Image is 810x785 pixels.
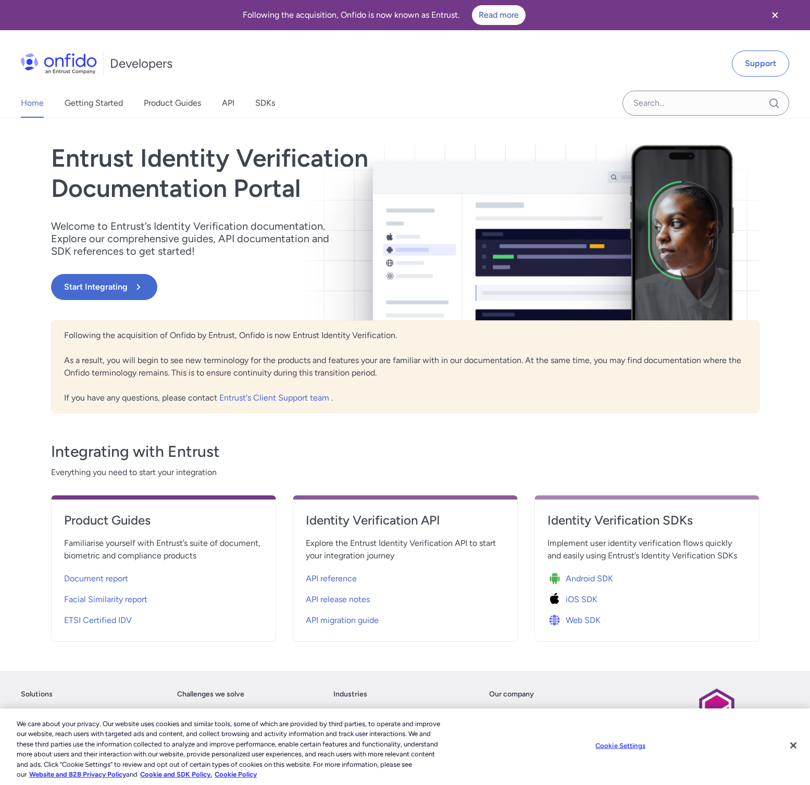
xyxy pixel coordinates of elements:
a: Entrust's Client Support team [219,393,331,403]
span: API release notes [306,593,370,606]
span: Facial Similarity report [64,593,147,606]
img: Icon Web SDK [547,613,566,628]
img: Icon Android SDK [547,571,566,586]
h4: Identity Verification API [306,512,505,529]
button: Cookie Settings [588,736,653,756]
span: Familiarise yourself with Entrust’s suite of document, biometric and compliance products [64,537,263,562]
a: ETSI Certified IDV [64,608,263,629]
a: API reference [306,566,505,587]
img: Onfido Logo [21,53,97,74]
a: Solutions [21,688,53,701]
a: Icon Android SDKAndroid SDK [547,566,746,587]
button: Start Integrating [51,274,157,300]
img: Entrust logo [655,688,780,746]
div: We care about your privacy. Our website uses cookies and similar tools, some of which are provide... [17,719,445,780]
span: Document report [64,572,128,585]
input: Onfido search input field [622,91,789,116]
a: Challenges we solve [177,688,244,701]
a: Our company [489,688,534,701]
span: ETSI Certified IDV [64,614,132,627]
a: Home [21,89,44,118]
a: Identity Verification SDKs [547,512,746,537]
div: Following the acquisition of Onfido by Entrust, Onfido is now Entrust Identity Verification. As a... [51,320,759,413]
a: More information about our cookie policy., opens in a new tab [29,770,126,778]
img: Icon iOS SDK [547,592,566,607]
button: Close banner [756,2,794,28]
h3: Integrating with Entrust [51,441,759,462]
span: Android SDK [566,572,613,585]
span: API migration guide [306,614,379,627]
a: Cookie Policy [215,770,257,778]
a: Cookie and SDK Policy. [140,770,212,778]
p: Welcome to Entrust’s Identity Verification documentation. Explore our comprehensive guides, API d... [51,220,343,257]
a: Icon iOS SDKiOS SDK [547,587,746,608]
span: Web SDK [566,614,601,627]
h4: Identity Verification SDKs [547,512,746,529]
div: Following the acquisition, Onfido is now known as Entrust. [13,5,756,25]
a: Icon Web SDKWeb SDK [547,608,746,629]
a: Document report [64,566,263,587]
a: Product Guides [64,512,263,537]
span: Everything you need to start your integration [51,466,759,479]
a: Identity Verification API [306,512,505,537]
a: SDKs [255,89,275,118]
a: Facial Similarity report [64,587,263,608]
span: Implement user identity verification flows quickly and easily using Entrust’s Identity Verificati... [547,537,746,562]
a: API release notes [306,587,505,608]
a: Support [732,51,789,77]
a: API [222,89,234,118]
h1: Developers [110,55,172,72]
button: Close [782,734,805,757]
a: Read more [472,5,526,25]
a: Industries [333,688,367,701]
span: API reference [306,572,357,585]
a: API migration guide [306,608,505,629]
a: Start Integrating [51,274,547,300]
svg: Close banner [769,9,781,21]
h1: Entrust Identity Verification Documentation Portal [51,143,547,203]
span: iOS SDK [566,593,597,606]
span: Explore the Entrust Identity Verification API to start your integration journey [306,537,505,562]
h4: Product Guides [64,512,263,529]
a: Getting Started [65,89,123,118]
a: Product Guides [144,89,201,118]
